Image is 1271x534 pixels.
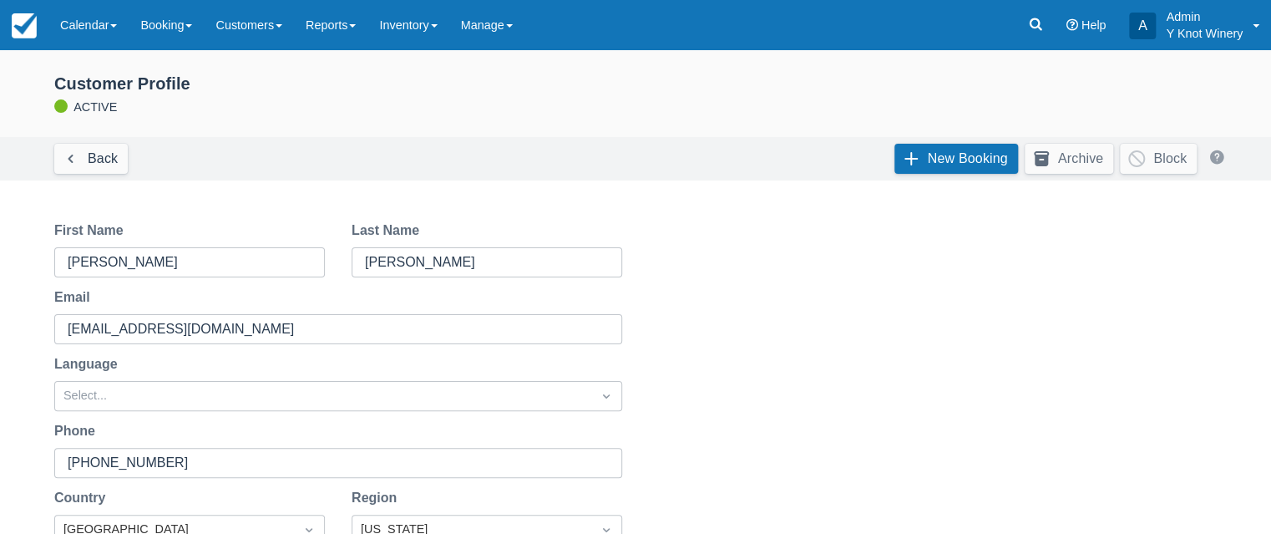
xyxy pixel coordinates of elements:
label: Last Name [352,221,426,241]
button: Block [1120,144,1197,174]
label: Language [54,354,124,374]
div: A [1129,13,1156,39]
span: Dropdown icon [598,388,615,404]
label: First Name [54,221,130,241]
p: Y Knot Winery [1166,25,1243,42]
button: Archive [1025,144,1113,174]
div: ACTIVE [34,74,1237,117]
div: Customer Profile [54,74,1237,94]
label: Email [54,287,97,308]
label: Region [352,488,403,508]
span: Help [1081,18,1106,32]
a: New Booking [894,144,1018,174]
i: Help [1066,19,1078,31]
img: checkfront-main-nav-mini-logo.png [12,13,37,38]
label: Country [54,488,112,508]
a: Back [54,144,128,174]
p: Admin [1166,8,1243,25]
div: Select... [63,387,583,405]
label: Phone [54,421,102,441]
